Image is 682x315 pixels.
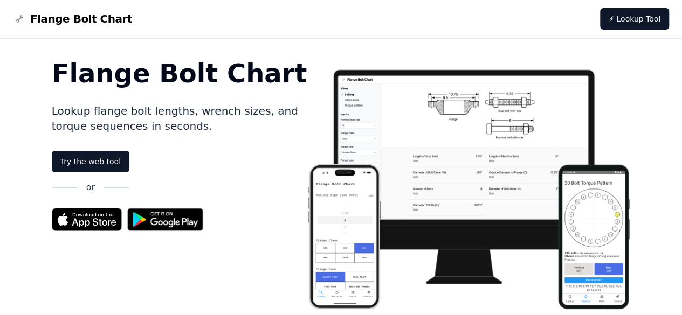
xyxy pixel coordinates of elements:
[52,60,307,86] h1: Flange Bolt Chart
[600,8,669,30] a: ⚡ Lookup Tool
[122,202,209,236] img: Get it on Google Play
[52,103,307,134] p: Lookup flange bolt lengths, wrench sizes, and torque sequences in seconds.
[13,12,26,25] img: Flange Bolt Chart Logo
[52,151,129,172] a: Try the web tool
[86,181,95,194] p: or
[52,208,122,231] img: App Store badge for the Flange Bolt Chart app
[13,11,132,26] a: Flange Bolt Chart LogoFlange Bolt Chart
[307,60,630,309] img: Flange bolt chart app screenshot
[30,11,132,26] span: Flange Bolt Chart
